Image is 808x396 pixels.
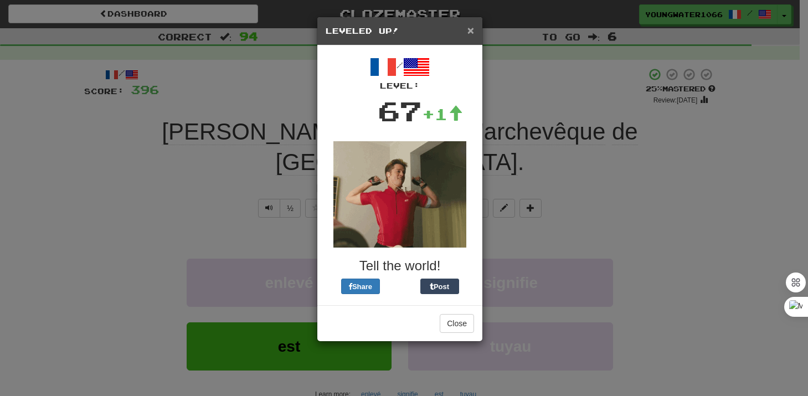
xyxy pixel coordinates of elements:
button: Share [341,279,380,294]
h3: Tell the world! [326,259,474,273]
div: / [326,54,474,91]
div: +1 [422,103,463,125]
button: Close [440,314,474,333]
div: 67 [378,91,422,130]
span: × [467,24,474,37]
h5: Leveled Up! [326,25,474,37]
button: Close [467,24,474,36]
div: Level: [326,80,474,91]
button: Post [420,279,459,294]
iframe: X Post Button [380,279,420,294]
img: brad-pitt-eabb8484b0e72233b60fc33baaf1d28f9aa3c16dec737e05e85ed672bd245bc1.gif [333,141,466,248]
